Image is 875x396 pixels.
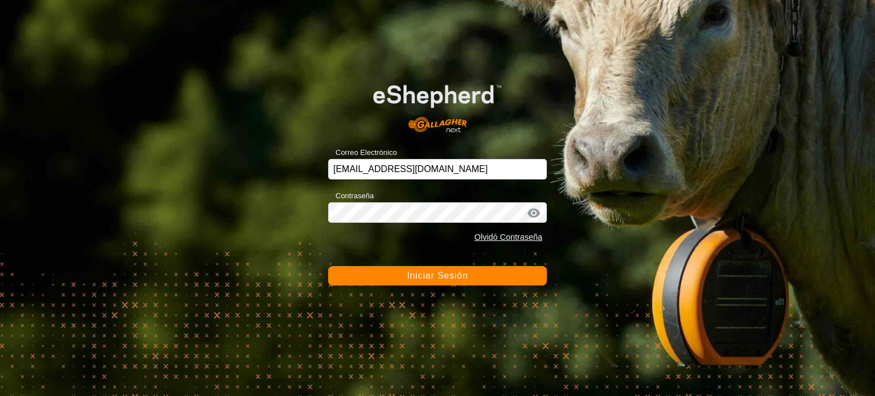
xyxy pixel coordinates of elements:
a: Olvidó Contraseña [475,232,542,242]
img: Logo de eShepherd [350,67,525,141]
span: Iniciar Sesión [407,271,468,280]
label: Correo Electrónico [328,147,397,158]
input: Correo Electrónico [328,159,547,179]
label: Contraseña [328,190,374,202]
button: Iniciar Sesión [328,266,547,285]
